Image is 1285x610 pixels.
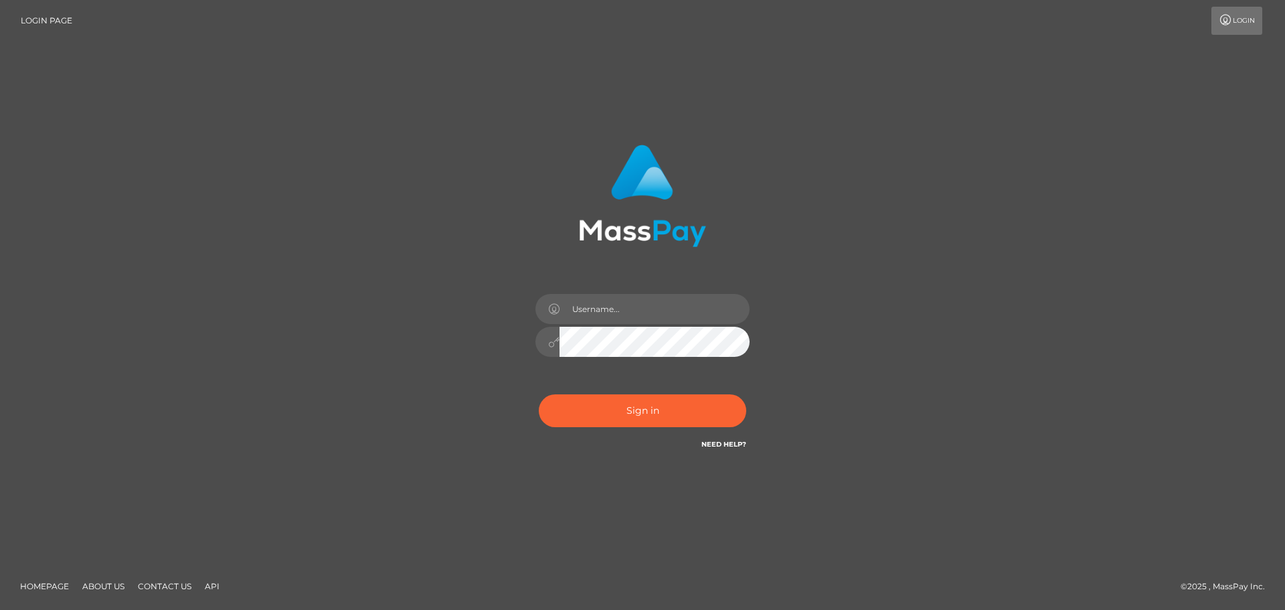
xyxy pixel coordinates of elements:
a: Contact Us [133,576,197,597]
div: © 2025 , MassPay Inc. [1181,579,1275,594]
button: Sign in [539,394,746,427]
a: About Us [77,576,130,597]
a: API [199,576,225,597]
a: Homepage [15,576,74,597]
a: Login Page [21,7,72,35]
img: MassPay Login [579,145,706,247]
input: Username... [560,294,750,324]
a: Need Help? [701,440,746,449]
a: Login [1211,7,1262,35]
